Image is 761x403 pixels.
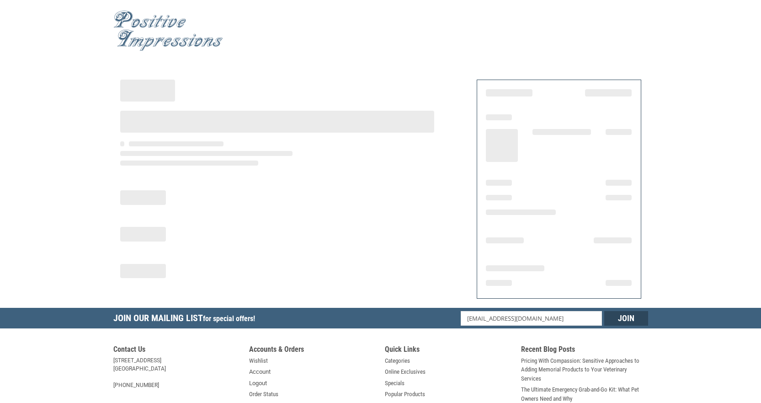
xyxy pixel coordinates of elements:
a: Popular Products [385,390,425,399]
h5: Contact Us [113,345,240,356]
a: Online Exclusives [385,367,426,376]
a: Pricing With Compassion: Sensitive Approaches to Adding Memorial Products to Your Veterinary Serv... [521,356,648,383]
img: Positive Impressions [113,11,223,51]
a: Categories [385,356,410,365]
input: Email [461,311,602,326]
a: Specials [385,379,404,388]
h5: Recent Blog Posts [521,345,648,356]
h5: Quick Links [385,345,512,356]
a: Wishlist [249,356,268,365]
address: [STREET_ADDRESS] [GEOGRAPHIC_DATA] [PHONE_NUMBER] [113,356,240,389]
a: The Ultimate Emergency Grab-and-Go Kit: What Pet Owners Need and Why [521,385,648,403]
h5: Accounts & Orders [249,345,376,356]
a: Order Status [249,390,278,399]
input: Join [604,311,648,326]
h5: Join Our Mailing List [113,308,260,331]
a: Account [249,367,271,376]
a: Logout [249,379,267,388]
span: for special offers! [203,314,255,323]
